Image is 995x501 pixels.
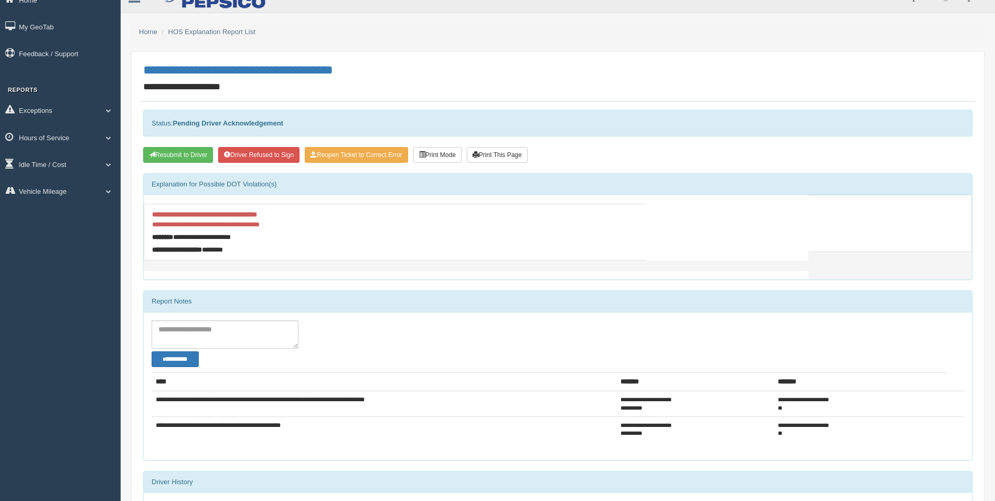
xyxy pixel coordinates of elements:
[218,147,299,163] button: Driver Refused to Sign
[173,119,283,127] strong: Pending Driver Acknowledgement
[413,147,462,163] button: Print Mode
[143,147,213,163] button: Resubmit To Driver
[139,28,157,36] a: Home
[144,472,972,493] div: Driver History
[152,351,199,367] button: Change Filter Options
[144,291,972,312] div: Report Notes
[305,147,408,163] button: Reopen Ticket
[143,110,972,137] div: Status:
[467,147,528,163] button: Print This Page
[144,174,972,195] div: Explanation for Possible DOT Violation(s)
[168,28,255,36] a: HOS Explanation Report List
